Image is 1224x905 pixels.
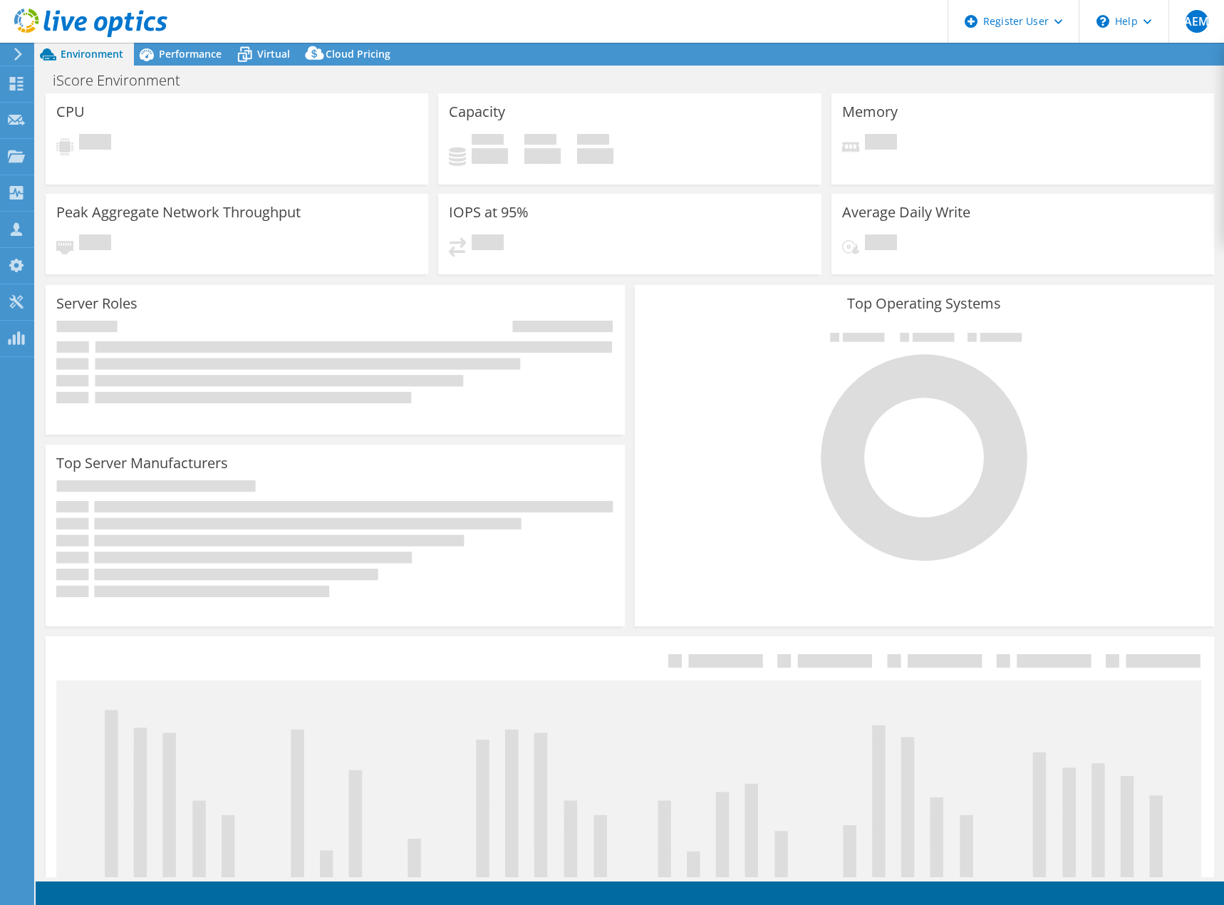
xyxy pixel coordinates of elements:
[577,148,613,164] h4: 0 GiB
[472,134,504,148] span: Used
[1096,15,1109,28] svg: \n
[449,104,505,120] h3: Capacity
[56,205,301,220] h3: Peak Aggregate Network Throughput
[56,296,138,311] h3: Server Roles
[449,205,529,220] h3: IOPS at 95%
[645,296,1203,311] h3: Top Operating Systems
[472,234,504,254] span: Pending
[61,47,123,61] span: Environment
[865,234,897,254] span: Pending
[1186,10,1208,33] span: AEM
[842,104,898,120] h3: Memory
[46,73,202,88] h1: iScore Environment
[79,234,111,254] span: Pending
[326,47,390,61] span: Cloud Pricing
[577,134,609,148] span: Total
[842,205,970,220] h3: Average Daily Write
[56,455,228,471] h3: Top Server Manufacturers
[257,47,290,61] span: Virtual
[524,148,561,164] h4: 0 GiB
[524,134,556,148] span: Free
[472,148,508,164] h4: 0 GiB
[56,104,85,120] h3: CPU
[79,134,111,153] span: Pending
[159,47,222,61] span: Performance
[865,134,897,153] span: Pending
